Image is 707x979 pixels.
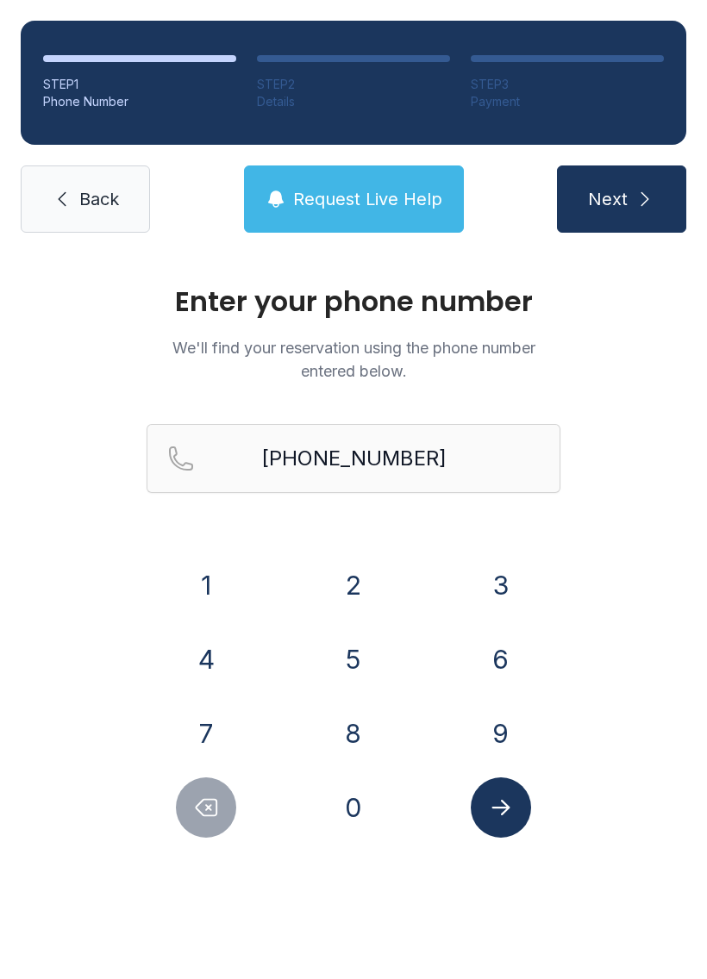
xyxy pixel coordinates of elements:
div: Phone Number [43,93,236,110]
button: 5 [323,629,384,689]
div: STEP 2 [257,76,450,93]
div: Payment [471,93,664,110]
button: 1 [176,555,236,615]
div: STEP 3 [471,76,664,93]
button: 9 [471,703,531,764]
button: 6 [471,629,531,689]
div: STEP 1 [43,76,236,93]
h1: Enter your phone number [147,288,560,315]
div: Details [257,93,450,110]
button: 7 [176,703,236,764]
p: We'll find your reservation using the phone number entered below. [147,336,560,383]
span: Back [79,187,119,211]
button: 2 [323,555,384,615]
button: Delete number [176,777,236,838]
button: Submit lookup form [471,777,531,838]
button: 3 [471,555,531,615]
span: Next [588,187,628,211]
button: 8 [323,703,384,764]
input: Reservation phone number [147,424,560,493]
button: 4 [176,629,236,689]
span: Request Live Help [293,187,442,211]
button: 0 [323,777,384,838]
